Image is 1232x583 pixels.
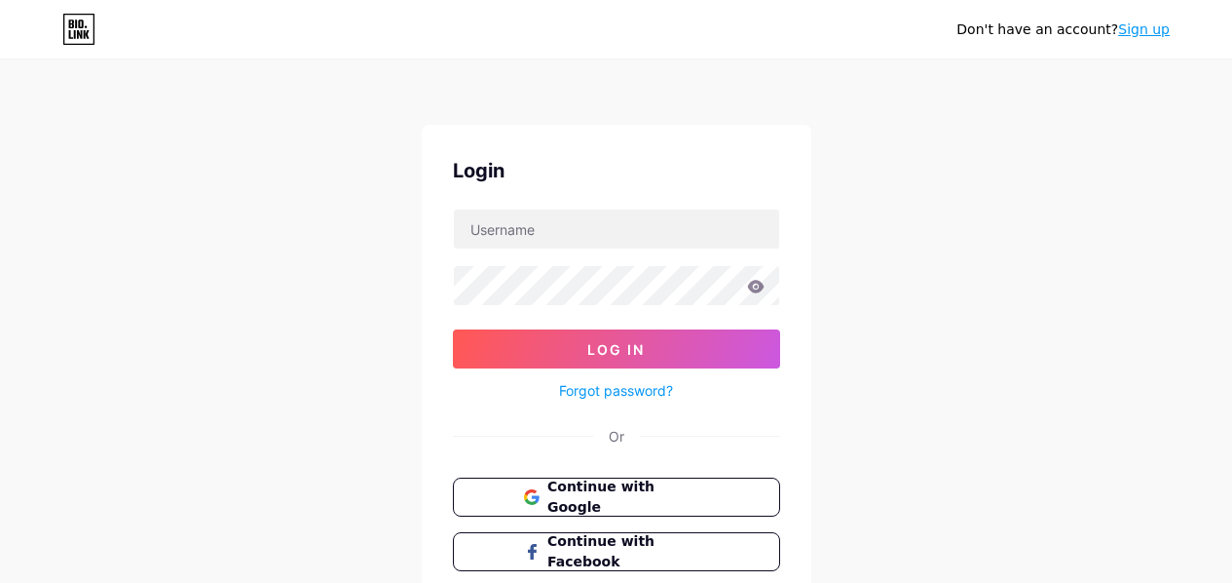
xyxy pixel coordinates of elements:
a: Forgot password? [559,380,673,401]
span: Continue with Google [547,477,708,518]
button: Continue with Google [453,478,780,517]
span: Log In [587,341,645,358]
button: Continue with Facebook [453,532,780,571]
span: Continue with Facebook [547,531,708,572]
input: Username [454,210,779,249]
div: Login [453,156,780,185]
div: Or [609,426,624,447]
a: Sign up [1118,21,1170,37]
button: Log In [453,330,780,369]
div: Don't have an account? [956,19,1170,40]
